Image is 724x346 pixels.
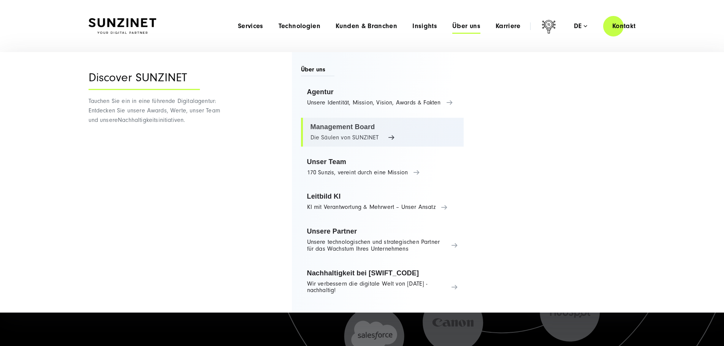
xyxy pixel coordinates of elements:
[336,22,397,30] a: Kunden & Branchen
[238,22,263,30] a: Services
[89,71,200,90] div: Discover SUNZINET
[603,15,645,37] a: Kontakt
[301,83,464,112] a: Agentur Unsere Identität, Mission, Vision, Awards & Fakten
[301,65,335,76] span: Über uns
[496,22,521,30] a: Karriere
[89,18,156,34] img: SUNZINET Full Service Digital Agentur
[574,22,587,30] div: de
[301,264,464,300] a: Nachhaltigkeit bei [SWIFT_CODE] Wir verbessern die digitale Welt von [DATE] - nachhaltig!
[452,22,480,30] a: Über uns
[89,52,231,313] div: Nachhaltigkeitsinitiativen.
[301,118,464,147] a: Management Board Die Säulen von SUNZINET
[279,22,320,30] a: Technologien
[301,222,464,258] a: Unsere Partner Unsere technologischen und strategischen Partner für das Wachstum Ihres Unternehmens
[89,98,220,123] span: Tauchen Sie ein in eine führende Digitalagentur: Entdecken Sie unsere Awards, Werte, unser Team u...
[301,153,464,182] a: Unser Team 170 Sunzis, vereint durch eine Mission
[412,22,437,30] a: Insights
[301,187,464,216] a: Leitbild KI KI mit Verantwortung & Mehrwert – Unser Ansatz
